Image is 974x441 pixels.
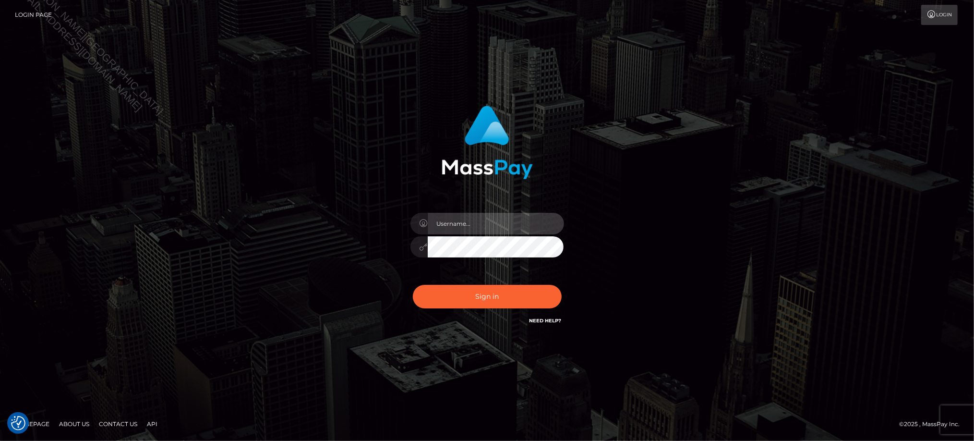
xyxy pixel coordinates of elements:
a: Login Page [15,5,52,25]
button: Sign in [413,285,562,308]
img: MassPay Login [442,106,533,179]
a: API [143,416,161,431]
button: Consent Preferences [11,416,25,430]
a: Login [921,5,958,25]
input: Username... [428,213,564,234]
a: Contact Us [95,416,141,431]
a: About Us [55,416,93,431]
a: Need Help? [529,318,562,324]
img: Revisit consent button [11,416,25,430]
div: © 2025 , MassPay Inc. [899,419,967,429]
a: Homepage [11,416,53,431]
